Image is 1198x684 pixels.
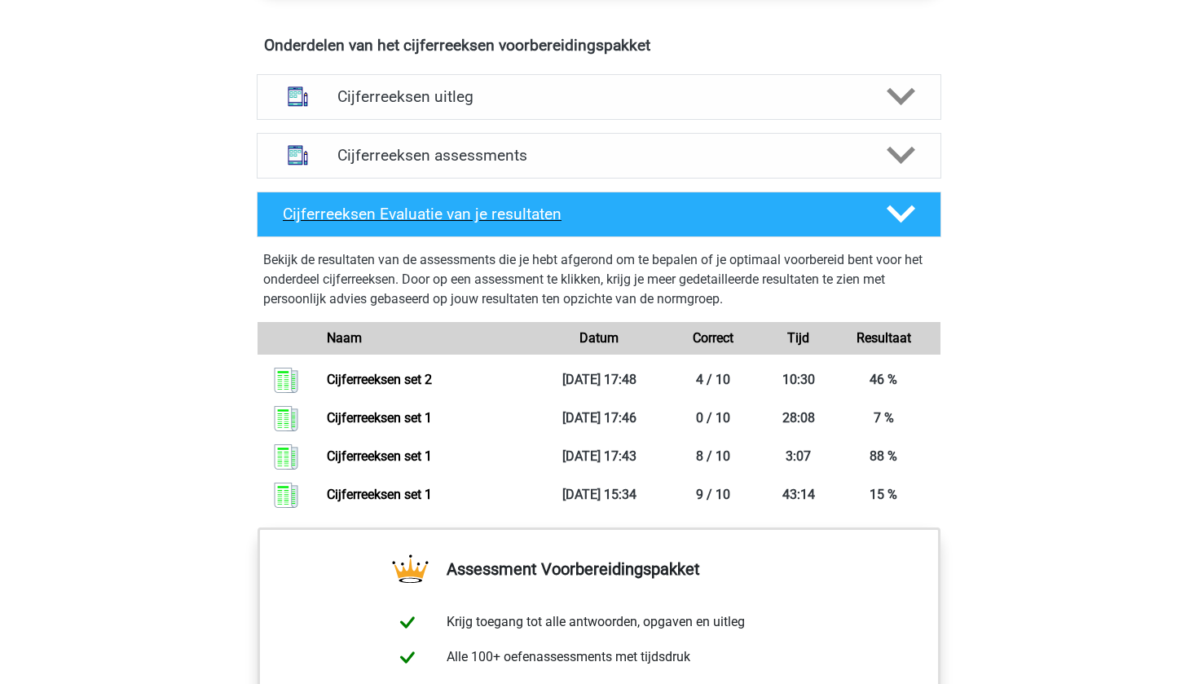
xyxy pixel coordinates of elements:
a: Cijferreeksen set 1 [327,448,432,464]
a: Cijferreeksen set 1 [327,410,432,426]
div: Naam [315,329,542,348]
div: Resultaat [826,329,940,348]
h4: Cijferreeksen assessments [337,146,861,165]
div: Datum [542,329,656,348]
h4: Cijferreeksen Evaluatie van je resultaten [283,205,861,223]
h4: Onderdelen van het cijferreeksen voorbereidingspakket [264,36,934,55]
a: Cijferreeksen set 2 [327,372,432,387]
h4: Cijferreeksen uitleg [337,87,861,106]
a: Cijferreeksen set 1 [327,487,432,502]
div: Tijd [770,329,827,348]
a: assessments Cijferreeksen assessments [250,133,948,179]
a: uitleg Cijferreeksen uitleg [250,74,948,120]
div: Correct [656,329,770,348]
img: cijferreeksen assessments [277,135,319,176]
p: Bekijk de resultaten van de assessments die je hebt afgerond om te bepalen of je optimaal voorber... [263,250,935,309]
a: Cijferreeksen Evaluatie van je resultaten [250,192,948,237]
img: cijferreeksen uitleg [277,76,319,117]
